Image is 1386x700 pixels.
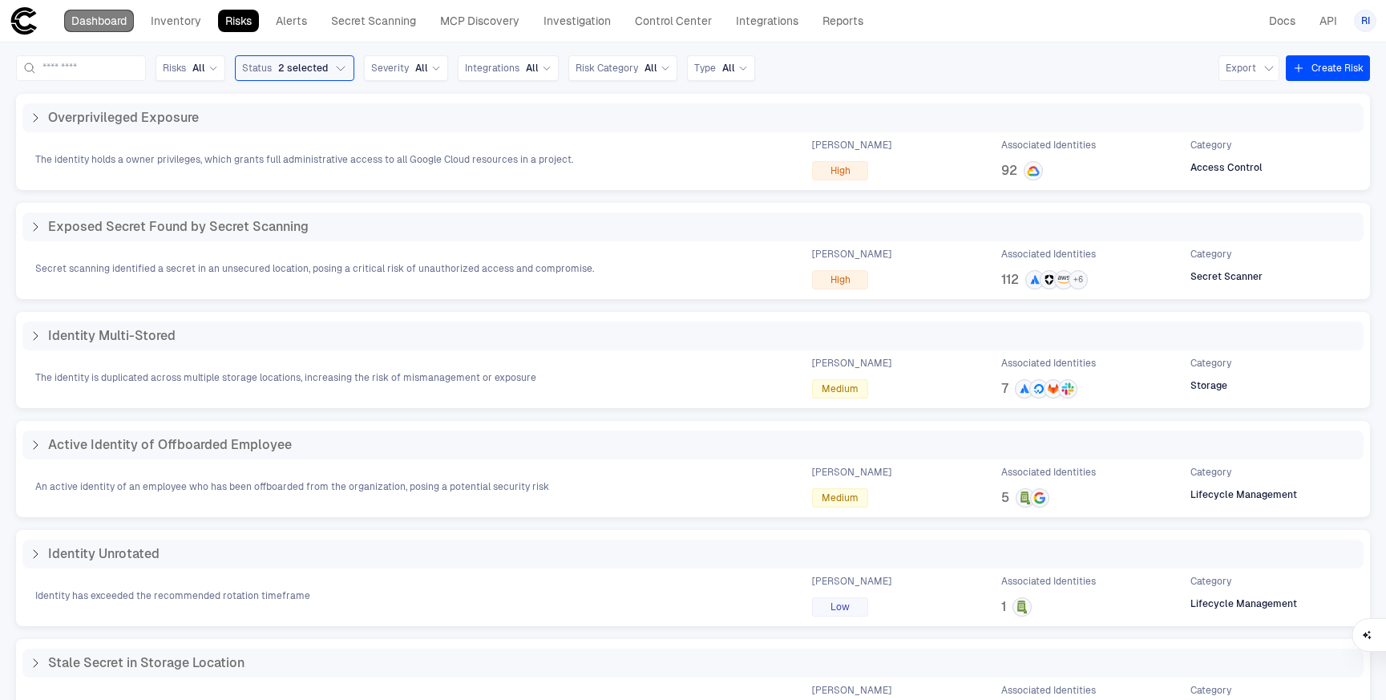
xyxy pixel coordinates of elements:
[1190,161,1263,174] span: Access Control
[48,546,160,562] span: Identity Unrotated
[645,62,657,75] span: All
[1001,163,1017,179] span: 92
[465,62,519,75] span: Integrations
[830,164,851,177] span: High
[163,62,186,75] span: Risks
[1218,55,1279,81] button: Export
[1001,684,1096,697] span: Associated Identities
[35,371,536,384] span: The identity is duplicated across multiple storage locations, increasing the risk of mismanagemen...
[1001,381,1008,397] span: 7
[269,10,314,32] a: Alerts
[48,328,176,344] span: Identity Multi-Stored
[1190,248,1231,261] span: Category
[1286,55,1370,81] button: Create Risk
[64,10,134,32] a: Dashboard
[48,655,244,671] span: Stale Secret in Storage Location
[371,62,409,75] span: Severity
[822,492,859,504] span: Medium
[35,262,594,275] span: Secret scanning identified a secret in an unsecured location, posing a critical risk of unauthori...
[1190,466,1231,479] span: Category
[1001,139,1096,152] span: Associated Identities
[35,153,573,166] span: The identity holds a owner privileges, which grants full administrative access to all Google Clou...
[1073,274,1083,285] span: + 6
[628,10,719,32] a: Control Center
[536,10,618,32] a: Investigation
[324,10,423,32] a: Secret Scanning
[48,110,199,126] span: Overprivileged Exposure
[1190,357,1231,370] span: Category
[48,219,309,235] span: Exposed Secret Found by Secret Scanning
[143,10,208,32] a: Inventory
[415,62,428,75] span: All
[1190,684,1231,697] span: Category
[1190,488,1297,501] span: Lifecycle Management
[830,601,850,613] span: Low
[729,10,806,32] a: Integrations
[694,62,716,75] span: Type
[1190,597,1297,610] span: Lifecycle Management
[526,62,539,75] span: All
[822,382,859,395] span: Medium
[812,684,891,697] span: [PERSON_NAME]
[722,62,735,75] span: All
[1190,270,1263,283] span: Secret Scanner
[1001,575,1096,588] span: Associated Identities
[235,55,354,81] button: Status2 selected
[278,62,328,75] span: 2 selected
[1262,10,1303,32] a: Docs
[576,62,638,75] span: Risk Category
[1001,357,1096,370] span: Associated Identities
[16,421,1370,517] div: Active Identity of Offboarded EmployeeAn active identity of an employee who has been offboarded f...
[1354,10,1376,32] button: RI
[16,94,1370,190] div: Overprivileged ExposureThe identity holds a owner privileges, which grants full administrative ac...
[815,10,871,32] a: Reports
[48,437,292,453] span: Active Identity of Offboarded Employee
[1001,272,1019,288] span: 112
[16,530,1370,626] div: Identity UnrotatedIdentity has exceeded the recommended rotation timeframe[PERSON_NAME]LowAssocia...
[1001,466,1096,479] span: Associated Identities
[1312,10,1344,32] a: API
[192,62,205,75] span: All
[1190,575,1231,588] span: Category
[1001,490,1009,506] span: 5
[1001,248,1096,261] span: Associated Identities
[1361,14,1370,27] span: RI
[35,589,310,602] span: Identity has exceeded the recommended rotation timeframe
[16,312,1370,408] div: Identity Multi-StoredThe identity is duplicated across multiple storage locations, increasing the...
[812,139,891,152] span: [PERSON_NAME]
[812,248,891,261] span: [PERSON_NAME]
[812,575,891,588] span: [PERSON_NAME]
[218,10,259,32] a: Risks
[812,466,891,479] span: [PERSON_NAME]
[1190,379,1227,392] span: Storage
[242,62,272,75] span: Status
[16,203,1370,299] div: Exposed Secret Found by Secret ScanningSecret scanning identified a secret in an unsecured locati...
[1190,139,1231,152] span: Category
[433,10,527,32] a: MCP Discovery
[35,480,549,493] span: An active identity of an employee who has been offboarded from the organization, posing a potenti...
[1001,599,1006,615] span: 1
[812,357,891,370] span: [PERSON_NAME]
[830,273,851,286] span: High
